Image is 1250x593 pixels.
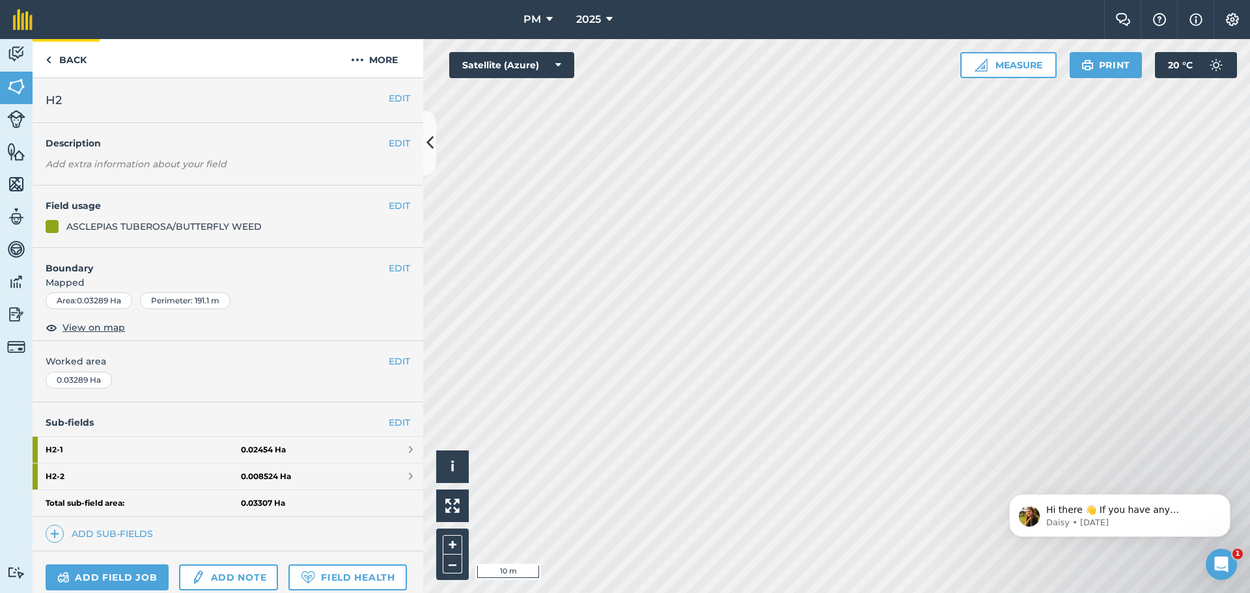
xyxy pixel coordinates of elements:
span: 2025 [576,12,601,27]
button: View on map [46,320,125,335]
img: svg+xml;base64,PHN2ZyB4bWxucz0iaHR0cDovL3d3dy53My5vcmcvMjAwMC9zdmciIHdpZHRoPSIxOSIgaGVpZ2h0PSIyNC... [1081,57,1094,73]
img: svg+xml;base64,PHN2ZyB4bWxucz0iaHR0cDovL3d3dy53My5vcmcvMjAwMC9zdmciIHdpZHRoPSIyMCIgaGVpZ2h0PSIyNC... [351,52,364,68]
button: – [443,555,462,573]
span: 1 [1232,549,1243,559]
h4: Boundary [33,248,389,275]
img: svg+xml;base64,PD94bWwgdmVyc2lvbj0iMS4wIiBlbmNvZGluZz0idXRmLTgiPz4KPCEtLSBHZW5lcmF0b3I6IEFkb2JlIE... [7,240,25,259]
strong: H2 - 2 [46,463,241,490]
img: svg+xml;base64,PHN2ZyB4bWxucz0iaHR0cDovL3d3dy53My5vcmcvMjAwMC9zdmciIHdpZHRoPSIxOCIgaGVpZ2h0PSIyNC... [46,320,57,335]
img: svg+xml;base64,PHN2ZyB4bWxucz0iaHR0cDovL3d3dy53My5vcmcvMjAwMC9zdmciIHdpZHRoPSI1NiIgaGVpZ2h0PSI2MC... [7,142,25,161]
img: A question mark icon [1152,13,1167,26]
img: svg+xml;base64,PHN2ZyB4bWxucz0iaHR0cDovL3d3dy53My5vcmcvMjAwMC9zdmciIHdpZHRoPSI5IiBoZWlnaHQ9IjI0Ii... [46,52,51,68]
img: svg+xml;base64,PD94bWwgdmVyc2lvbj0iMS4wIiBlbmNvZGluZz0idXRmLTgiPz4KPCEtLSBHZW5lcmF0b3I6IEFkb2JlIE... [191,570,205,585]
img: svg+xml;base64,PD94bWwgdmVyc2lvbj0iMS4wIiBlbmNvZGluZz0idXRmLTgiPz4KPCEtLSBHZW5lcmF0b3I6IEFkb2JlIE... [1203,52,1229,78]
button: EDIT [389,199,410,213]
h4: Description [46,136,410,150]
span: View on map [62,320,125,335]
span: H2 [46,91,62,109]
iframe: Intercom notifications message [990,467,1250,558]
strong: Total sub-field area: [46,498,241,508]
div: Perimeter : 191.1 m [140,292,230,309]
strong: 0.03307 Ha [241,498,285,508]
button: More [326,39,423,77]
img: fieldmargin Logo [13,9,33,30]
span: PM [523,12,541,27]
button: EDIT [389,91,410,105]
img: svg+xml;base64,PD94bWwgdmVyc2lvbj0iMS4wIiBlbmNvZGluZz0idXRmLTgiPz4KPCEtLSBHZW5lcmF0b3I6IEFkb2JlIE... [7,44,25,64]
img: svg+xml;base64,PD94bWwgdmVyc2lvbj0iMS4wIiBlbmNvZGluZz0idXRmLTgiPz4KPCEtLSBHZW5lcmF0b3I6IEFkb2JlIE... [7,207,25,227]
em: Add extra information about your field [46,158,227,170]
img: A cog icon [1225,13,1240,26]
h4: Sub-fields [33,415,423,430]
a: Field Health [288,564,406,590]
button: EDIT [389,261,410,275]
span: Worked area [46,354,410,368]
span: i [451,458,454,475]
img: svg+xml;base64,PD94bWwgdmVyc2lvbj0iMS4wIiBlbmNvZGluZz0idXRmLTgiPz4KPCEtLSBHZW5lcmF0b3I6IEFkb2JlIE... [57,570,70,585]
button: Measure [960,52,1057,78]
img: Four arrows, one pointing top left, one top right, one bottom right and the last bottom left [445,499,460,513]
span: Mapped [33,275,423,290]
img: svg+xml;base64,PHN2ZyB4bWxucz0iaHR0cDovL3d3dy53My5vcmcvMjAwMC9zdmciIHdpZHRoPSIxNyIgaGVpZ2h0PSIxNy... [1189,12,1202,27]
span: 20 ° C [1168,52,1193,78]
button: 20 °C [1155,52,1237,78]
button: EDIT [389,354,410,368]
div: Area : 0.03289 Ha [46,292,132,309]
img: svg+xml;base64,PD94bWwgdmVyc2lvbj0iMS4wIiBlbmNvZGluZz0idXRmLTgiPz4KPCEtLSBHZW5lcmF0b3I6IEFkb2JlIE... [7,305,25,324]
strong: 0.02454 Ha [241,445,286,455]
a: Add sub-fields [46,525,158,543]
div: 0.03289 Ha [46,372,112,389]
button: + [443,535,462,555]
img: svg+xml;base64,PD94bWwgdmVyc2lvbj0iMS4wIiBlbmNvZGluZz0idXRmLTgiPz4KPCEtLSBHZW5lcmF0b3I6IEFkb2JlIE... [7,338,25,356]
a: H2-10.02454 Ha [33,437,423,463]
strong: 0.008524 Ha [241,471,291,482]
button: EDIT [389,136,410,150]
img: Two speech bubbles overlapping with the left bubble in the forefront [1115,13,1131,26]
div: ASCLEPIAS TUBEROSA/BUTTERFLY WEED [66,219,262,234]
img: svg+xml;base64,PD94bWwgdmVyc2lvbj0iMS4wIiBlbmNvZGluZz0idXRmLTgiPz4KPCEtLSBHZW5lcmF0b3I6IEFkb2JlIE... [7,272,25,292]
strong: H2 - 1 [46,437,241,463]
a: Back [33,39,100,77]
img: svg+xml;base64,PHN2ZyB4bWxucz0iaHR0cDovL3d3dy53My5vcmcvMjAwMC9zdmciIHdpZHRoPSI1NiIgaGVpZ2h0PSI2MC... [7,77,25,96]
a: Add field job [46,564,169,590]
a: EDIT [389,415,410,430]
img: Ruler icon [975,59,988,72]
button: i [436,450,469,483]
img: svg+xml;base64,PHN2ZyB4bWxucz0iaHR0cDovL3d3dy53My5vcmcvMjAwMC9zdmciIHdpZHRoPSI1NiIgaGVpZ2h0PSI2MC... [7,174,25,194]
button: Print [1070,52,1143,78]
iframe: Intercom live chat [1206,549,1237,580]
img: svg+xml;base64,PD94bWwgdmVyc2lvbj0iMS4wIiBlbmNvZGluZz0idXRmLTgiPz4KPCEtLSBHZW5lcmF0b3I6IEFkb2JlIE... [7,566,25,579]
h4: Field usage [46,199,389,213]
a: Add note [179,564,278,590]
img: svg+xml;base64,PD94bWwgdmVyc2lvbj0iMS4wIiBlbmNvZGluZz0idXRmLTgiPz4KPCEtLSBHZW5lcmF0b3I6IEFkb2JlIE... [7,110,25,128]
button: Satellite (Azure) [449,52,574,78]
img: svg+xml;base64,PHN2ZyB4bWxucz0iaHR0cDovL3d3dy53My5vcmcvMjAwMC9zdmciIHdpZHRoPSIxNCIgaGVpZ2h0PSIyNC... [50,526,59,542]
a: H2-20.008524 Ha [33,463,423,490]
